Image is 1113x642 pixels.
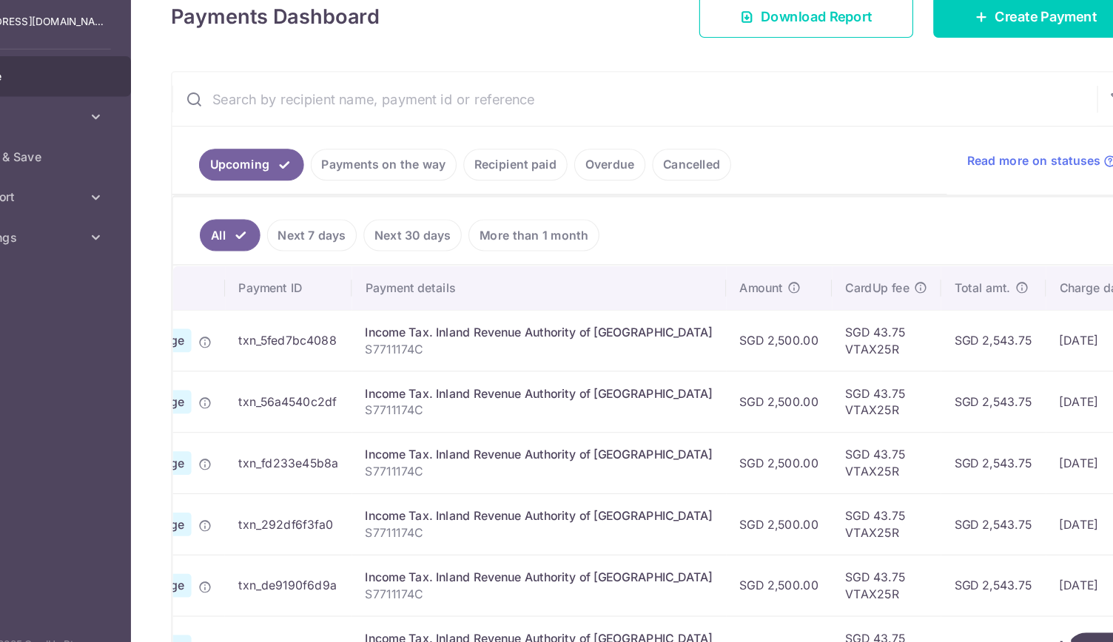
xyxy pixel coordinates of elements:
[394,233,481,261] a: Next 30 days
[487,233,602,261] a: More than 1 month
[915,286,964,301] span: Total amt.
[996,421,1097,475] td: [DATE]
[309,233,389,261] a: Next 7 days
[996,367,1097,421] td: [DATE]
[396,487,702,502] div: Income Tax. Inland Revenue Authority of [GEOGRAPHIC_DATA]
[807,421,904,475] td: SGD 43.75 VTAX25R
[714,421,807,475] td: SGD 2,500.00
[996,475,1097,529] td: [DATE]
[904,475,996,529] td: SGD 2,543.75
[1018,598,1098,635] iframe: Opens a widget where you can find more information
[927,175,1044,189] span: Read more on statuses
[396,379,702,394] div: Income Tax. Inland Revenue Authority of [GEOGRAPHIC_DATA]
[807,367,904,421] td: SGD 43.75 VTAX25R
[396,340,702,355] p: S7711174C
[927,175,1059,189] a: Read more on statuses
[47,206,145,221] span: Support
[714,367,807,421] td: SGD 2,500.00
[714,583,807,637] td: SGD 2,500.00
[24,52,166,67] p: [EMAIL_ADDRESS][DOMAIN_NAME]
[951,46,1041,64] span: Create Payment
[807,475,904,529] td: SGD 43.75 VTAX25R
[714,475,807,529] td: SGD 2,500.00
[384,274,714,313] th: Payment details
[47,242,145,257] span: Settings
[272,475,384,529] td: txn_292df6f3fa0
[996,583,1097,637] td: [DATE]
[482,171,574,199] a: Recipient paid
[690,36,879,73] a: Download Report
[714,313,807,367] td: SGD 2,500.00
[396,556,702,571] p: S7711174C
[726,286,764,301] span: Amount
[249,171,342,199] a: Upcoming
[396,595,702,610] div: Income Tax. Inland Revenue Authority of [GEOGRAPHIC_DATA]
[225,41,408,68] h4: Payments Dashboard
[272,529,384,583] td: txn_de9190f6d9a
[272,421,384,475] td: txn_fd233e45b8a
[904,313,996,367] td: SGD 2,543.75
[272,313,384,367] td: txn_5fed7bc4088
[47,100,145,115] span: Home
[819,286,875,301] span: CardUp fee
[714,529,807,583] td: SGD 2,500.00
[348,171,477,199] a: Payments on the way
[250,233,303,261] a: All
[47,135,145,150] span: Pay
[807,529,904,583] td: SGD 43.75 VTAX25R
[272,367,384,421] td: txn_56a4540c2df
[396,541,702,556] div: Income Tax. Inland Revenue Authority of [GEOGRAPHIC_DATA]
[807,583,904,637] td: SGD 43.75 VTAX25R
[744,46,843,64] span: Download Report
[18,12,90,30] img: CardUp
[47,171,145,186] span: Refer & Save
[904,421,996,475] td: SGD 2,543.75
[396,502,702,517] p: S7711174C
[1008,286,1069,301] span: Charge date
[996,529,1097,583] td: [DATE]
[904,583,996,637] td: SGD 2,543.75
[226,104,1041,151] input: Search by recipient name, payment id or reference
[580,171,643,199] a: Overdue
[897,36,1077,73] a: Create Payment
[396,394,702,409] p: S7711174C
[396,325,702,340] div: Income Tax. Inland Revenue Authority of [GEOGRAPHIC_DATA]
[396,433,702,448] div: Income Tax. Inland Revenue Authority of [GEOGRAPHIC_DATA]
[396,448,702,463] p: S7711174C
[272,583,384,637] td: txn_011046d6072
[272,274,384,313] th: Payment ID
[649,171,719,199] a: Cancelled
[396,610,702,625] p: S7711174C
[807,313,904,367] td: SGD 43.75 VTAX25R
[904,529,996,583] td: SGD 2,543.75
[904,367,996,421] td: SGD 2,543.75
[996,313,1097,367] td: [DATE]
